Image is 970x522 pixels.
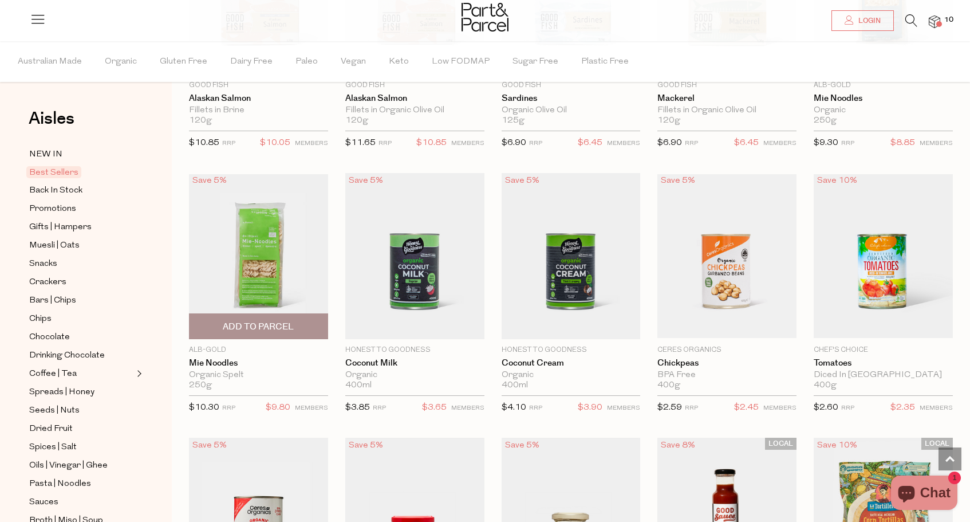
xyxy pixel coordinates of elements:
p: Alb-Gold [189,345,328,355]
span: Promotions [29,202,76,216]
img: Tomatoes [814,174,953,339]
div: Fillets in Organic Olive Oil [657,105,796,116]
div: Diced In [GEOGRAPHIC_DATA] [814,370,953,380]
img: Chickpeas [657,174,796,339]
small: MEMBERS [920,405,953,411]
button: Add To Parcel [189,313,328,339]
a: Muesli | Oats [29,238,133,253]
a: Mie Noodles [189,358,328,368]
span: Spices | Salt [29,441,77,454]
a: Pasta | Noodles [29,477,133,491]
span: Bars | Chips [29,294,76,308]
div: Save 5% [657,173,699,189]
span: $10.85 [416,136,447,151]
span: 10 [941,15,956,25]
span: Vegan [341,42,366,82]
small: MEMBERS [295,140,328,147]
div: Organic Olive Oil [502,105,641,116]
div: Organic [345,370,484,380]
div: Fillets in Brine [189,105,328,116]
span: $4.10 [502,403,526,412]
span: $11.65 [345,139,376,147]
span: Back In Stock [29,184,82,198]
small: RRP [685,140,698,147]
p: Honest to Goodness [502,345,641,355]
small: RRP [841,405,854,411]
div: Save 5% [189,438,230,453]
a: Sauces [29,495,133,509]
div: Organic [502,370,641,380]
span: $9.30 [814,139,838,147]
a: Bars | Chips [29,293,133,308]
span: LOCAL [765,438,796,450]
span: Drinking Chocolate [29,349,105,363]
small: MEMBERS [607,140,640,147]
a: Mackerel [657,93,796,104]
span: Snacks [29,257,57,271]
div: Organic Spelt [189,370,328,380]
small: RRP [222,140,235,147]
span: Chips [29,312,52,326]
a: Alaskan Salmon [189,93,328,104]
span: Keto [389,42,409,82]
span: Aisles [29,106,74,131]
a: Chickpeas [657,358,796,368]
div: Save 8% [657,438,699,453]
a: NEW IN [29,147,133,162]
a: Seeds | Nuts [29,403,133,418]
div: Save 5% [189,173,230,189]
div: Save 10% [814,438,861,453]
span: $10.05 [260,136,290,151]
span: 250g [814,116,837,126]
span: Muesli | Oats [29,239,80,253]
span: $2.45 [734,401,759,415]
span: $3.65 [422,401,447,415]
span: $2.60 [814,403,838,412]
a: Gifts | Hampers [29,220,133,234]
span: $6.90 [502,139,526,147]
img: Coconut Milk [345,173,484,339]
a: Snacks [29,257,133,271]
div: Fillets in Organic Olive Oil [345,105,484,116]
a: Coconut Cream [502,358,641,368]
div: Organic [814,105,953,116]
span: Seeds | Nuts [29,404,80,418]
span: 120g [657,116,680,126]
span: Crackers [29,276,66,289]
p: Ceres Organics [657,345,796,355]
span: Chocolate [29,331,70,344]
a: Oils | Vinegar | Ghee [29,458,133,473]
small: RRP [841,140,854,147]
span: $6.45 [578,136,602,151]
small: RRP [373,405,386,411]
a: Aisles [29,110,74,139]
img: Part&Parcel [462,3,508,32]
span: Plastic Free [581,42,629,82]
a: Promotions [29,202,133,216]
small: MEMBERS [763,140,796,147]
img: Mie Noodles [189,174,328,339]
button: Expand/Collapse Coffee | Tea [134,367,142,380]
a: Mie Noodles [814,93,953,104]
span: $2.59 [657,403,682,412]
small: RRP [529,405,542,411]
div: Save 5% [502,173,543,189]
a: Dried Fruit [29,422,133,436]
small: RRP [685,405,698,411]
p: Alb-Gold [814,80,953,91]
span: Dairy Free [230,42,273,82]
a: Crackers [29,275,133,289]
a: Coconut Milk [345,358,484,368]
span: Paleo [295,42,318,82]
span: Oils | Vinegar | Ghee [29,459,108,473]
span: Dried Fruit [29,422,73,436]
span: LOCAL [921,438,953,450]
span: NEW IN [29,148,62,162]
span: 120g [189,116,212,126]
a: Chips [29,312,133,326]
p: Chef's Choice [814,345,953,355]
small: MEMBERS [451,140,484,147]
a: Drinking Chocolate [29,348,133,363]
a: Login [831,10,894,31]
span: 400ml [345,380,372,391]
